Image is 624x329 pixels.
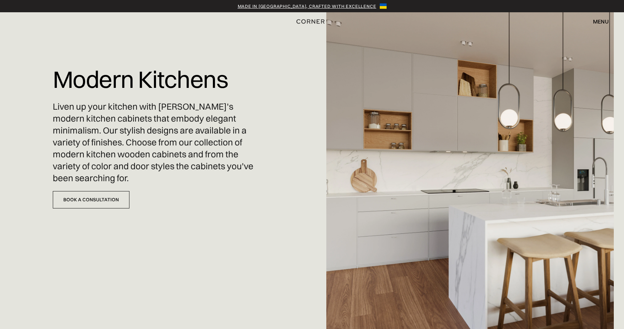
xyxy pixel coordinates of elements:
[53,61,228,97] h1: Modern Kitchens
[238,3,376,10] a: Made in [GEOGRAPHIC_DATA], crafted with excellence
[287,17,337,26] a: home
[53,101,255,185] p: Liven up your kitchen with [PERSON_NAME]'s modern kitchen cabinets that embody elegant minimalism...
[586,16,609,27] div: menu
[53,191,129,208] a: Book a Consultation
[593,19,609,24] div: menu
